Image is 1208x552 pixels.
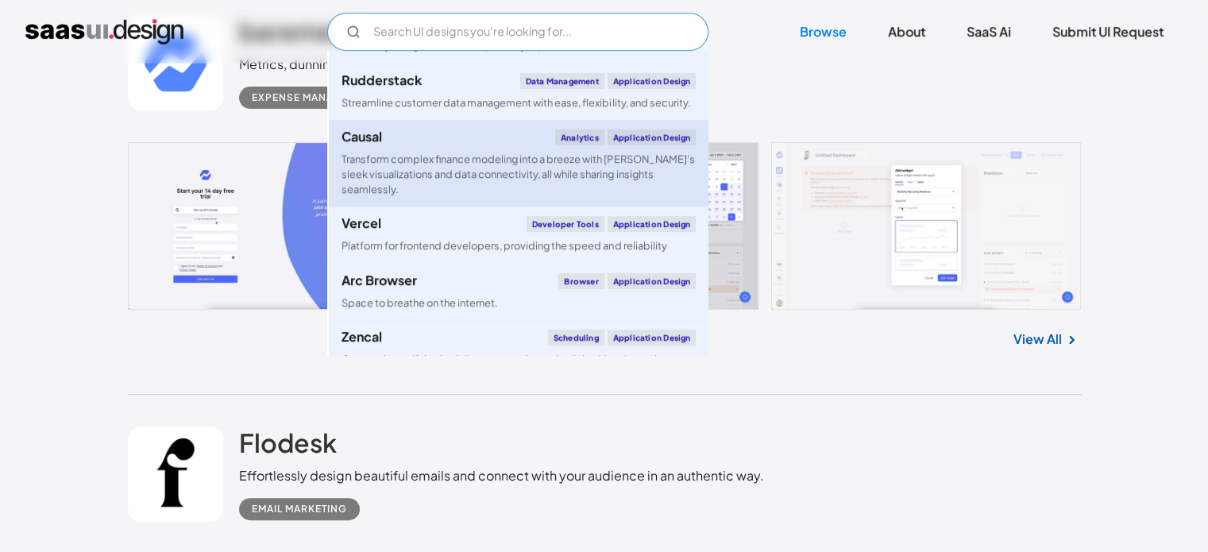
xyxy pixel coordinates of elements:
[329,264,708,320] a: Arc BrowserBrowserApplication DesignSpace to breathe on the internet.
[252,88,377,107] div: Expense Management
[608,273,697,289] div: Application Design
[239,427,337,458] h2: Flodesk
[342,130,382,143] div: Causal
[520,73,604,89] div: Data Management
[342,152,696,198] div: Transform complex finance modeling into a breeze with [PERSON_NAME]'s sleek visualizations and da...
[252,500,347,519] div: Email Marketing
[608,129,697,145] div: Application Design
[342,274,417,287] div: Arc Browser
[327,13,708,51] form: Email Form
[947,14,1030,49] a: SaaS Ai
[608,216,697,232] div: Application Design
[869,14,944,49] a: About
[342,295,498,311] div: Space to breathe on the internet.
[342,238,666,253] div: Platform for frontend developers, providing the speed and reliability
[329,320,708,392] a: ZencalSchedulingApplication DesignCreate a beautiful scheduling page and meeting links. Meetings,...
[239,55,697,74] div: Metrics, dunning, and engagement tools for SaaS & subscription businesses.
[342,74,422,87] div: Rudderstack
[25,19,183,44] a: home
[608,73,697,89] div: Application Design
[239,427,337,466] a: Flodesk
[342,217,381,230] div: Vercel
[1033,14,1183,49] a: Submit UI Request
[608,330,697,345] div: Application Design
[329,207,708,263] a: VercelDeveloper toolsApplication DesignPlatform for frontend developers, providing the speed and ...
[548,330,604,345] div: Scheduling
[342,95,690,110] div: Streamline customer data management with ease, flexibility, and security.
[329,120,708,207] a: CausalAnalyticsApplication DesignTransform complex finance modeling into a breeze with [PERSON_NA...
[342,330,382,343] div: Zencal
[1013,330,1062,349] a: View All
[329,64,708,120] a: RudderstackData ManagementApplication DesignStreamline customer data management with ease, flexib...
[558,273,604,289] div: Browser
[239,466,764,485] div: Effortlessly design beautiful emails and connect with your audience in an authentic way.
[327,13,708,51] input: Search UI designs you're looking for...
[781,14,866,49] a: Browse
[527,216,604,232] div: Developer tools
[555,129,604,145] div: Analytics
[342,352,696,382] div: Create a beautiful scheduling page and meeting links. Meetings, classes, and visits can all be sold!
